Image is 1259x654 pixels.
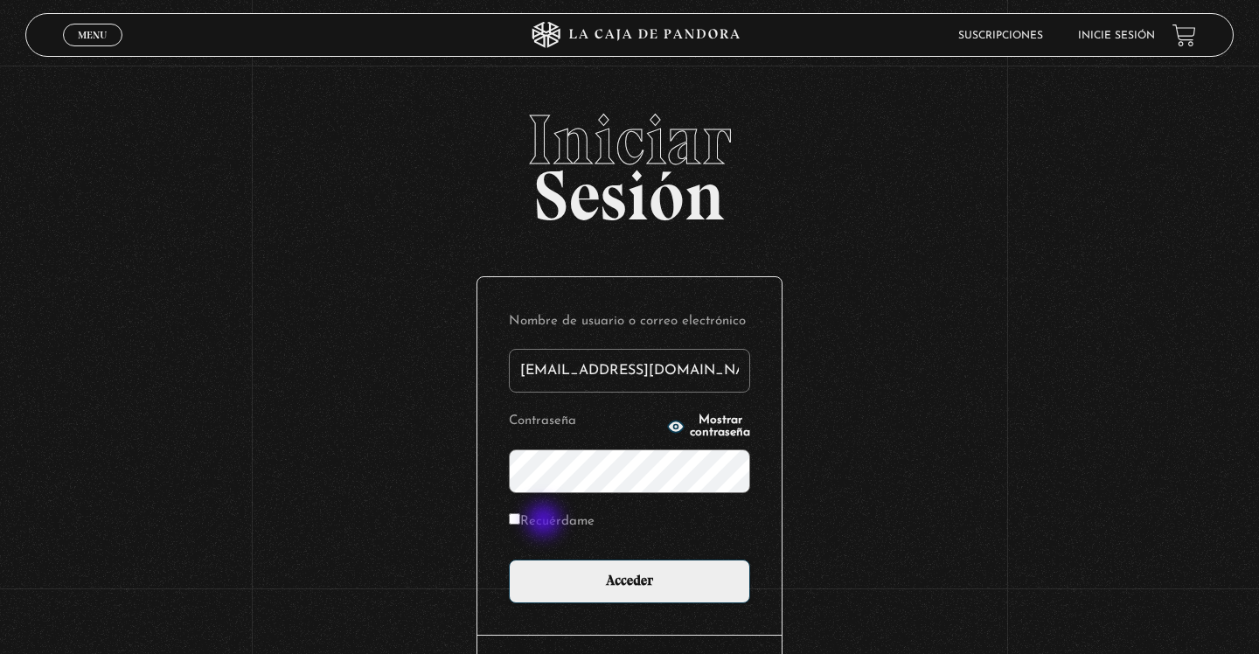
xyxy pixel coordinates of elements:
a: View your shopping cart [1172,23,1196,46]
span: Mostrar contraseña [690,414,750,439]
span: Menu [78,30,107,40]
span: Iniciar [25,105,1234,175]
input: Recuérdame [509,513,520,525]
h2: Sesión [25,105,1234,217]
input: Acceder [509,560,750,603]
span: Cerrar [73,45,114,57]
a: Suscripciones [958,31,1043,41]
label: Nombre de usuario o correo electrónico [509,309,750,336]
a: Inicie sesión [1078,31,1155,41]
label: Contraseña [509,408,662,435]
button: Mostrar contraseña [667,414,750,439]
label: Recuérdame [509,509,595,536]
